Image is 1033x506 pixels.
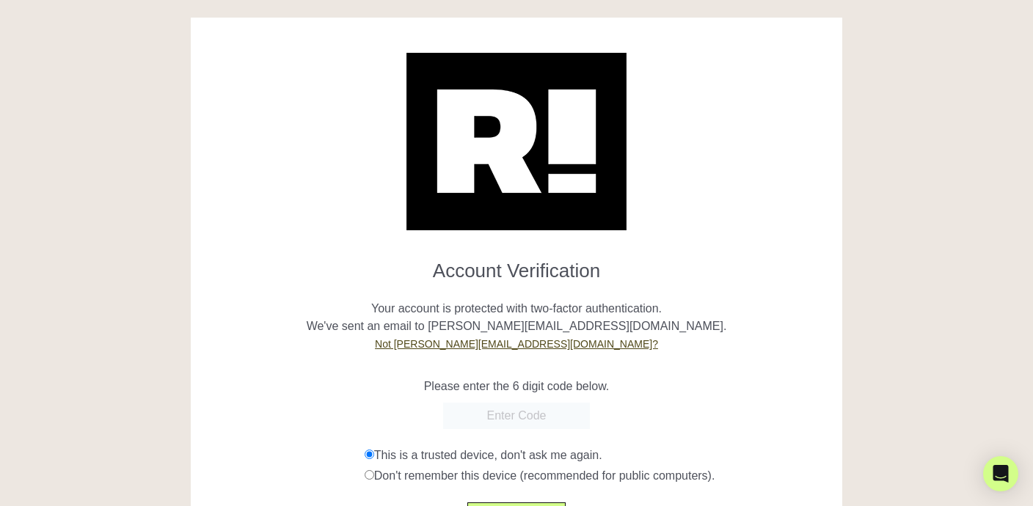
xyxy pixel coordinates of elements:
p: Please enter the 6 digit code below. [202,378,832,395]
img: Retention.com [406,53,627,230]
div: This is a trusted device, don't ask me again. [365,447,831,464]
h1: Account Verification [202,248,832,282]
input: Enter Code [443,403,590,429]
div: Don't remember this device (recommended for public computers). [365,467,831,485]
p: Your account is protected with two-factor authentication. We've sent an email to [PERSON_NAME][EM... [202,282,832,353]
div: Open Intercom Messenger [983,456,1018,491]
a: Not [PERSON_NAME][EMAIL_ADDRESS][DOMAIN_NAME]? [375,338,658,350]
